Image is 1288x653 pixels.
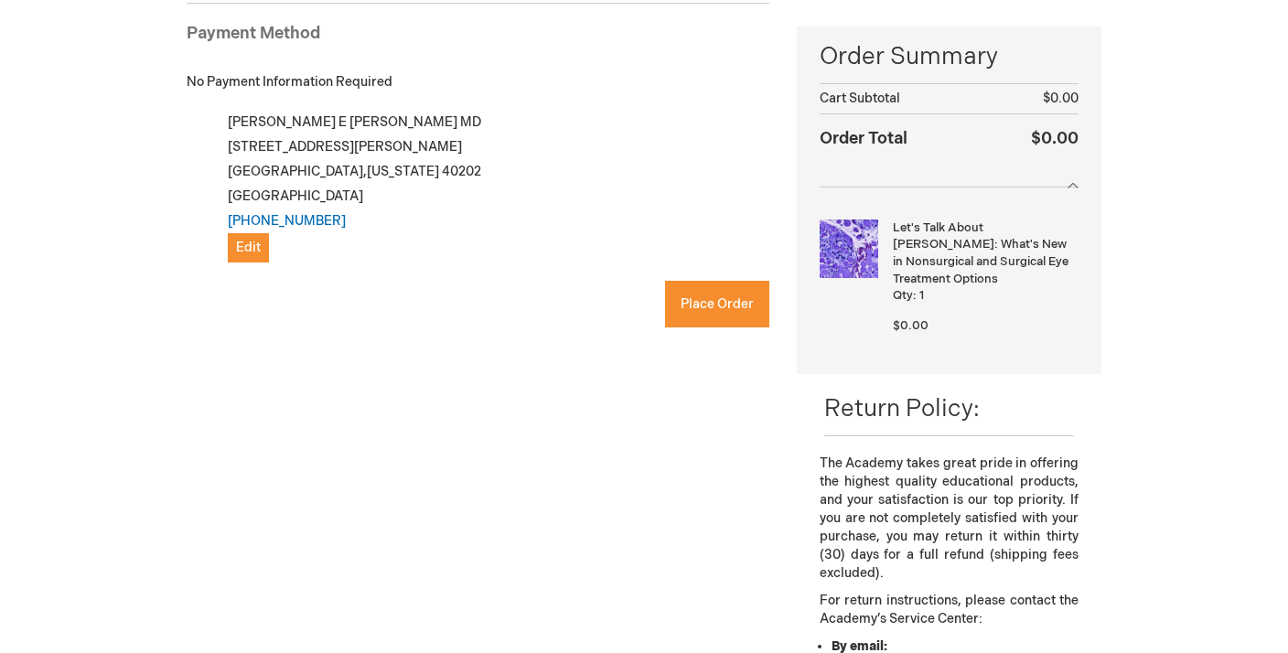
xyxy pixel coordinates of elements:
span: $0.00 [1043,91,1079,106]
th: Cart Subtotal [820,84,993,114]
button: Edit [228,233,269,262]
span: Place Order [681,296,754,312]
span: 1 [919,288,924,303]
p: The Academy takes great pride in offering the highest quality educational products, and your sati... [820,455,1079,583]
span: No Payment Information Required [187,74,392,90]
span: $0.00 [1031,129,1079,148]
div: [PERSON_NAME] E [PERSON_NAME] MD [STREET_ADDRESS][PERSON_NAME] [GEOGRAPHIC_DATA] , 40202 [GEOGRAP... [207,110,769,262]
div: Payment Method [187,22,769,55]
strong: Let's Talk About [PERSON_NAME]: What's New in Nonsurgical and Surgical Eye Treatment Options [893,219,1074,287]
span: Qty [893,288,913,303]
button: Place Order [665,281,769,327]
span: $0.00 [893,318,928,333]
span: Order Summary [820,40,1079,83]
iframe: reCAPTCHA [187,302,465,373]
span: Edit [236,240,261,255]
span: Return Policy: [824,395,980,423]
span: [US_STATE] [367,164,439,179]
strong: Order Total [820,124,907,151]
a: [PHONE_NUMBER] [228,213,346,229]
p: For return instructions, please contact the Academy’s Service Center: [820,592,1079,628]
img: Let's Talk About TED: What's New in Nonsurgical and Surgical Eye Treatment Options [820,219,878,278]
